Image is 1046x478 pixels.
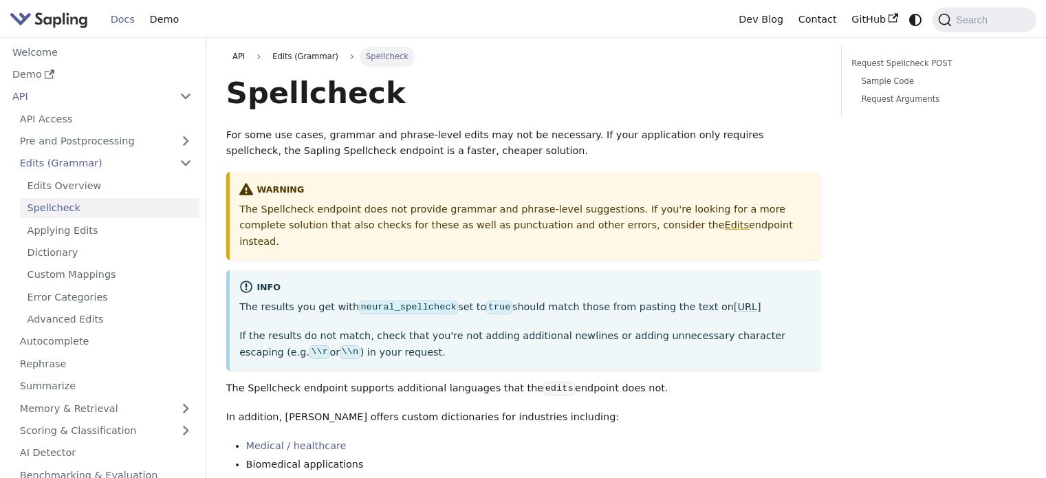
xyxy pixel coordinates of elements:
[20,175,199,195] a: Edits Overview
[20,287,199,307] a: Error Categories
[906,10,926,30] button: Switch between dark and light mode (currently system mode)
[226,47,821,66] nav: Breadcrumbs
[486,301,512,314] code: true
[246,440,347,451] a: Medical / healthcare
[239,182,811,199] div: warning
[734,301,761,312] a: [URL]
[226,127,821,160] p: For some use cases, grammar and phrase-level edits may not be necessary. If your application only...
[239,280,811,296] div: info
[543,382,575,395] code: edits
[226,74,821,111] h1: Spellcheck
[952,14,996,25] span: Search
[5,87,172,107] a: API
[851,57,1021,70] a: Request Spellcheck POST
[20,198,199,218] a: Spellcheck
[862,93,1016,106] a: Request Arguments
[103,9,142,30] a: Docs
[360,47,415,66] span: Spellcheck
[844,9,905,30] a: GitHub
[791,9,845,30] a: Contact
[232,52,245,61] span: API
[12,421,199,441] a: Scoring & Classification
[239,299,811,316] p: The results you get with set to should match those from pasting the text on
[226,380,821,397] p: The Spellcheck endpoint supports additional languages that the endpoint does not.
[5,65,199,85] a: Demo
[172,87,199,107] button: Collapse sidebar category 'API'
[725,219,749,230] a: Edits
[20,265,199,285] a: Custom Mappings
[12,398,199,418] a: Memory & Retrieval
[5,42,199,62] a: Welcome
[731,9,790,30] a: Dev Blog
[239,328,811,361] p: If the results do not match, check that you're not adding additional newlines or adding unnecessa...
[246,457,822,473] li: Biomedical applications
[340,345,360,359] code: \\n
[12,153,199,173] a: Edits (Grammar)
[142,9,186,30] a: Demo
[862,75,1016,88] a: Sample Code
[266,47,345,66] span: Edits (Grammar)
[10,10,93,30] a: Sapling.aiSapling.ai
[12,109,199,129] a: API Access
[20,309,199,329] a: Advanced Edits
[12,376,199,396] a: Summarize
[239,202,811,250] p: The Spellcheck endpoint does not provide grammar and phrase-level suggestions. If you're looking ...
[226,47,252,66] a: API
[12,332,199,351] a: Autocomplete
[12,131,199,151] a: Pre and Postprocessing
[226,409,821,426] p: In addition, [PERSON_NAME] offers custom dictionaries for industries including:
[933,8,1036,32] button: Search (Command+K)
[12,354,199,373] a: Rephrase
[20,243,199,263] a: Dictionary
[20,220,199,240] a: Applying Edits
[309,345,329,359] code: \\r
[359,301,458,314] code: neural_spellcheck
[10,10,88,30] img: Sapling.ai
[12,443,199,463] a: AI Detector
